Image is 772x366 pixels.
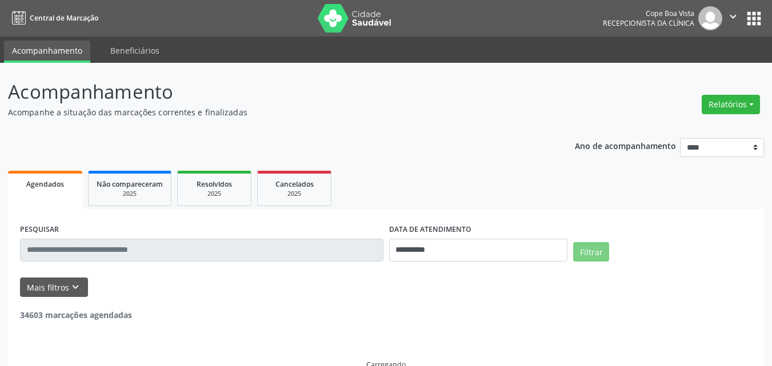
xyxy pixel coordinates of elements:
[4,41,90,63] a: Acompanhamento
[727,10,739,23] i: 
[20,221,59,239] label: PESQUISAR
[20,309,132,320] strong: 34603 marcações agendadas
[8,78,537,106] p: Acompanhamento
[603,18,694,28] span: Recepcionista da clínica
[266,190,323,198] div: 2025
[722,6,744,30] button: 
[8,106,537,118] p: Acompanhe a situação das marcações correntes e finalizadas
[702,95,760,114] button: Relatórios
[275,179,314,189] span: Cancelados
[102,41,167,61] a: Beneficiários
[69,281,82,293] i: keyboard_arrow_down
[186,190,243,198] div: 2025
[575,138,676,152] p: Ano de acompanhamento
[97,190,163,198] div: 2025
[389,221,471,239] label: DATA DE ATENDIMENTO
[8,9,98,27] a: Central de Marcação
[603,9,694,18] div: Cope Boa Vista
[20,277,88,297] button: Mais filtroskeyboard_arrow_down
[26,179,64,189] span: Agendados
[698,6,722,30] img: img
[744,9,764,29] button: apps
[573,242,609,262] button: Filtrar
[97,179,163,189] span: Não compareceram
[30,13,98,23] span: Central de Marcação
[197,179,232,189] span: Resolvidos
